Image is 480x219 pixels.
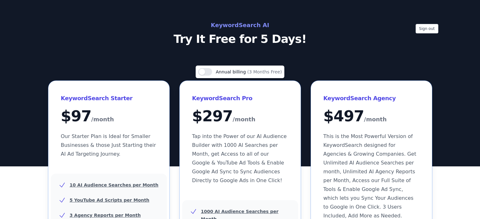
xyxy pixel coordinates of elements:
span: Tap into the Power of our AI Audience Builder with 1000 AI Searches per Month, get Access to all ... [192,133,287,183]
span: Annual billing [216,69,247,74]
h3: KeywordSearch Pro [192,93,288,103]
p: Try It Free for 5 Days! [99,33,382,45]
u: 10 AI Audience Searches per Month [70,182,158,187]
u: 5 YouTube Ad Scripts per Month [70,198,150,203]
div: $ 497 [323,108,419,124]
span: Our Starter Plan is Ideal for Smaller Businesses & those Just Starting their AI Ad Targeting Jour... [61,133,156,157]
span: /month [364,114,387,124]
span: This is the Most Powerful Version of KeywordSearch designed for Agencies & Growing Companies. Get... [323,133,416,219]
button: Sign out [416,24,438,33]
h3: KeywordSearch Starter [61,93,157,103]
h3: KeywordSearch Agency [323,93,419,103]
span: /month [91,114,114,124]
div: $ 97 [61,108,157,124]
u: 3 Agency Reports per Month [70,213,141,218]
div: $ 297 [192,108,288,124]
span: /month [233,114,255,124]
span: (3 Months Free) [247,69,282,74]
h2: KeywordSearch AI [99,20,382,30]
